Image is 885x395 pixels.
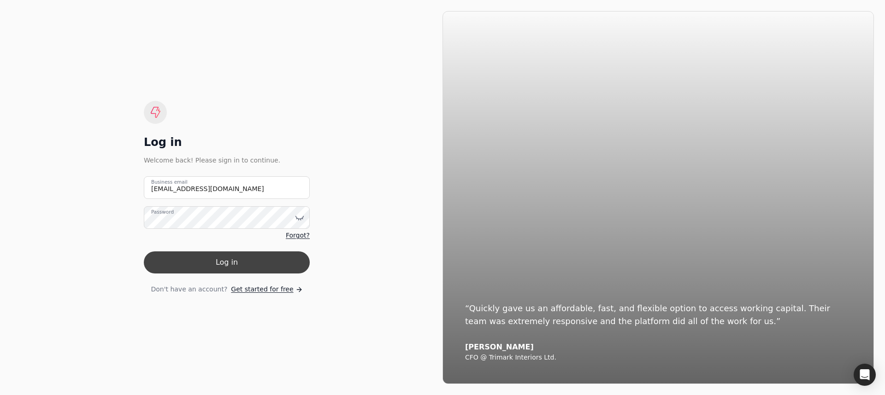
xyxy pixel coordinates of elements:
a: Forgot? [286,231,310,240]
label: Business email [151,179,188,186]
span: Don't have an account? [151,285,227,294]
div: “Quickly gave us an affordable, fast, and flexible option to access working capital. Their team w... [465,302,851,328]
div: Open Intercom Messenger [854,364,876,386]
span: Get started for free [231,285,293,294]
button: Log in [144,251,310,273]
div: [PERSON_NAME] [465,343,851,352]
label: Password [151,209,174,216]
div: Welcome back! Please sign in to continue. [144,155,310,165]
div: CFO @ Trimark Interiors Ltd. [465,354,851,362]
div: Log in [144,135,310,150]
a: Get started for free [231,285,302,294]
